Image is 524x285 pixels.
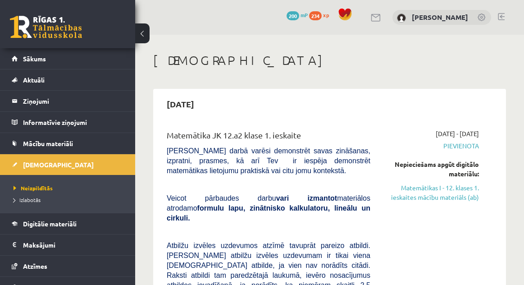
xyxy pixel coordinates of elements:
span: Mācību materiāli [23,139,73,147]
a: [DEMOGRAPHIC_DATA] [12,154,124,175]
a: Digitālie materiāli [12,213,124,234]
span: Aktuāli [23,76,45,84]
b: formulu lapu, zinātnisko kalkulatoru, lineālu un cirkuli. [167,204,370,222]
a: Maksājumi [12,234,124,255]
span: Digitālie materiāli [23,220,77,228]
span: Veicot pārbaudes darbu materiālos atrodamo [167,194,370,222]
span: [DEMOGRAPHIC_DATA] [23,161,94,169]
legend: Maksājumi [23,234,124,255]
div: Matemātika JK 12.a2 klase 1. ieskaite [167,129,370,146]
a: Informatīvie ziņojumi [12,112,124,133]
a: Izlabotās [14,196,126,204]
span: Sākums [23,55,46,63]
a: Neizpildītās [14,184,126,192]
h2: [DATE] [158,93,203,115]
a: Aktuāli [12,69,124,90]
a: Sākums [12,48,124,69]
a: Mācību materiāli [12,133,124,154]
a: Ziņojumi [12,91,124,111]
span: 234 [309,11,322,20]
span: [DATE] - [DATE] [436,129,479,138]
a: 200 mP [287,11,308,18]
b: vari izmantot [276,194,337,202]
span: mP [301,11,308,18]
legend: Ziņojumi [23,91,124,111]
span: Pievienota [384,141,479,151]
div: Nepieciešams apgūt digitālo materiālu: [384,160,479,179]
span: [PERSON_NAME] darbā varēsi demonstrēt savas zināšanas, izpratni, prasmes, kā arī Tev ir iespēja d... [167,147,370,175]
span: Atzīmes [23,262,47,270]
span: xp [323,11,329,18]
h1: [DEMOGRAPHIC_DATA] [153,53,506,68]
a: Atzīmes [12,256,124,276]
span: Izlabotās [14,196,41,203]
legend: Informatīvie ziņojumi [23,112,124,133]
a: 234 xp [309,11,333,18]
span: Neizpildītās [14,184,53,192]
a: Matemātikas I - 12. klases 1. ieskaites mācību materiāls (ab) [384,183,479,202]
img: Ksenija Tereško [397,14,406,23]
a: [PERSON_NAME] [412,13,468,22]
span: 200 [287,11,299,20]
a: Rīgas 1. Tālmācības vidusskola [10,16,82,38]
